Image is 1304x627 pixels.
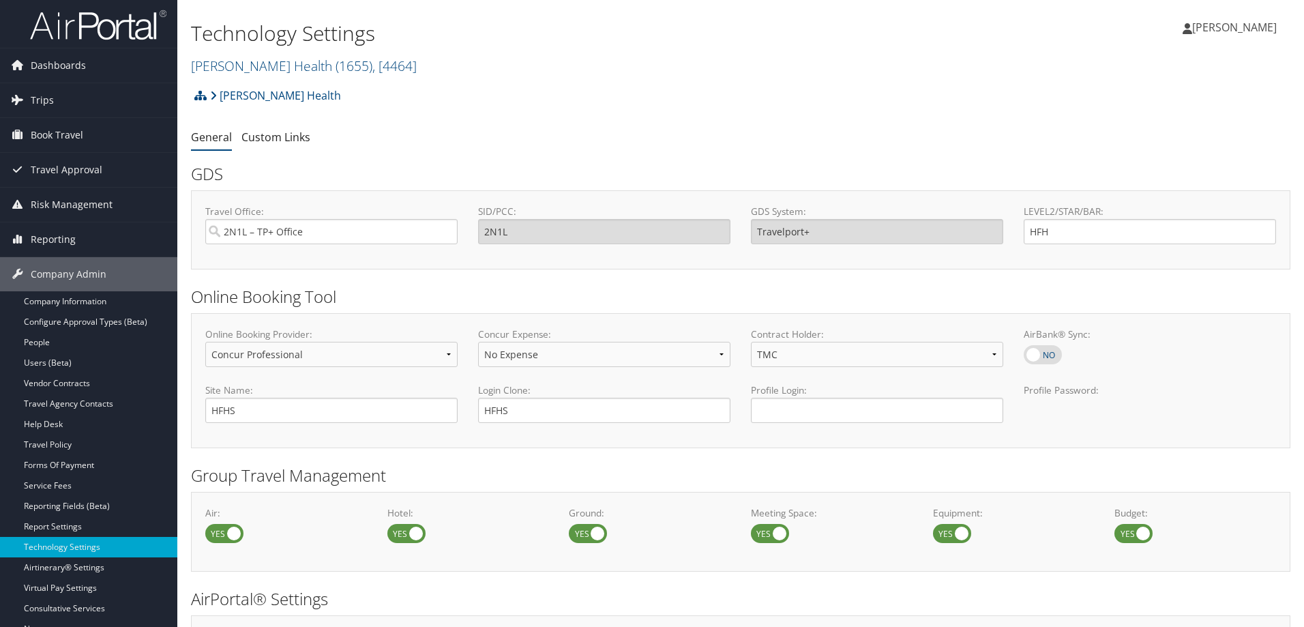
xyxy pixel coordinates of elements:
[191,464,1290,487] h2: Group Travel Management
[205,383,458,397] label: Site Name:
[1024,205,1276,218] label: LEVEL2/STAR/BAR:
[31,188,113,222] span: Risk Management
[31,153,102,187] span: Travel Approval
[191,57,417,75] a: [PERSON_NAME] Health
[31,222,76,257] span: Reporting
[1192,20,1277,35] span: [PERSON_NAME]
[478,383,730,397] label: Login Clone:
[478,327,730,341] label: Concur Expense:
[1024,383,1276,422] label: Profile Password:
[1114,506,1276,520] label: Budget:
[933,506,1095,520] label: Equipment:
[191,285,1290,308] h2: Online Booking Tool
[191,587,1290,611] h2: AirPortal® Settings
[478,205,730,218] label: SID/PCC:
[31,257,106,291] span: Company Admin
[241,130,310,145] a: Custom Links
[210,82,341,109] a: [PERSON_NAME] Health
[1024,327,1276,341] label: AirBank® Sync:
[751,383,1003,422] label: Profile Login:
[30,9,166,41] img: airportal-logo.png
[205,205,458,218] label: Travel Office:
[751,506,913,520] label: Meeting Space:
[191,19,924,48] h1: Technology Settings
[31,83,54,117] span: Trips
[336,57,372,75] span: ( 1655 )
[372,57,417,75] span: , [ 4464 ]
[31,118,83,152] span: Book Travel
[751,327,1003,341] label: Contract Holder:
[751,398,1003,423] input: Profile Login:
[751,205,1003,218] label: GDS System:
[191,162,1280,186] h2: GDS
[205,506,367,520] label: Air:
[1183,7,1290,48] a: [PERSON_NAME]
[191,130,232,145] a: General
[31,48,86,83] span: Dashboards
[387,506,549,520] label: Hotel:
[569,506,730,520] label: Ground:
[205,327,458,341] label: Online Booking Provider:
[1024,345,1062,364] label: AirBank® Sync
